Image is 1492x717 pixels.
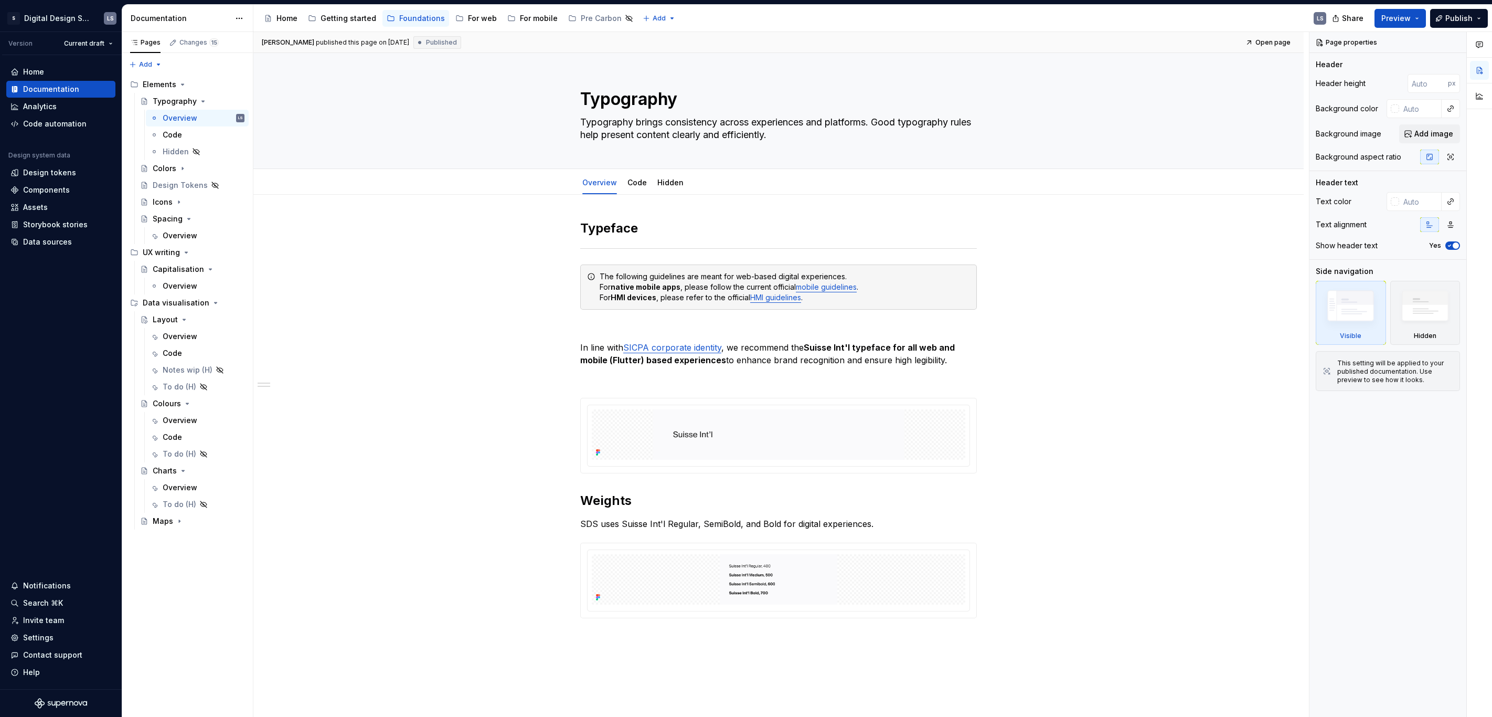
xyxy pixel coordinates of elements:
div: Help [23,667,40,678]
div: S [7,12,20,25]
button: Help [6,664,115,681]
div: Version [8,39,33,48]
a: Open page [1242,35,1295,50]
div: This setting will be applied to your published documentation. Use preview to see how it looks. [1337,359,1453,384]
a: Foundations [382,10,449,27]
button: Publish [1430,9,1488,28]
div: Search ⌘K [23,598,63,608]
a: Home [260,10,302,27]
a: Invite team [6,612,115,629]
a: Pre Carbon [564,10,637,27]
div: To do (H) [163,382,196,392]
div: The following guidelines are meant for web-based digital experiences. For , please follow the cur... [600,271,970,303]
a: Code [146,345,249,362]
div: For mobile [520,13,558,24]
a: Code [146,429,249,446]
button: Add image [1399,124,1460,143]
div: UX writing [143,247,180,258]
div: Home [276,13,297,24]
div: Hidden [1390,281,1461,345]
button: Current draft [59,36,118,51]
div: Data visualisation [143,298,209,308]
button: SDigital Design SystemLS [2,7,120,29]
div: Components [23,185,70,195]
a: OverviewLS [146,110,249,126]
a: To do (H) [146,378,249,395]
button: Add [126,57,165,72]
a: For mobile [503,10,562,27]
a: Design Tokens [136,177,249,194]
h2: Typeface [580,220,977,237]
div: Invite team [23,615,64,626]
a: Data sources [6,234,115,250]
div: Notes wip (H) [163,365,212,375]
span: Publish [1445,13,1473,24]
div: Storybook stories [23,219,88,230]
a: To do (H) [146,446,249,462]
div: UX writing [126,244,249,261]
div: Elements [143,79,176,90]
div: Header text [1316,177,1358,188]
div: Data visualisation [126,294,249,311]
div: To do (H) [163,449,196,459]
span: Open page [1255,38,1291,47]
div: Overview [163,415,197,426]
div: Documentation [131,13,230,24]
a: Documentation [6,81,115,98]
div: Maps [153,516,173,526]
div: Overview [163,482,197,493]
input: Auto [1408,74,1448,93]
a: To do (H) [146,496,249,513]
a: Hidden [146,143,249,160]
a: Overview [582,178,617,187]
div: Code automation [23,119,87,129]
a: Overview [146,328,249,345]
a: Colors [136,160,249,177]
a: Spacing [136,210,249,227]
a: Code automation [6,115,115,132]
p: In line with , we recommend the to enhance brand recognition and ensure high legibility. [580,341,977,366]
div: Overview [578,171,621,193]
div: LS [1317,14,1324,23]
div: published this page on [DATE] [316,38,409,47]
a: Components [6,182,115,198]
a: HMI guidelines [750,293,801,302]
div: Header height [1316,78,1366,89]
div: Show header text [1316,240,1378,251]
span: [PERSON_NAME] [262,38,314,47]
a: For web [451,10,501,27]
a: Design tokens [6,164,115,181]
div: LS [107,14,114,23]
div: Code [163,348,182,358]
div: Charts [153,466,177,476]
div: Hidden [163,146,189,157]
div: Code [163,432,182,442]
div: Colors [153,163,176,174]
div: Side navigation [1316,266,1373,277]
span: Share [1342,13,1363,24]
p: SDS uses Suisse Int'l Regular, SemiBold, and Bold for digital experiences. [580,518,977,530]
a: Settings [6,629,115,646]
a: Overview [146,479,249,496]
div: Background color [1316,103,1378,114]
a: Typography [136,93,249,110]
div: Code [623,171,651,193]
div: Pages [130,38,161,47]
strong: HMI devices [611,293,656,302]
div: Page tree [126,76,249,530]
div: Foundations [399,13,445,24]
input: Auto [1399,99,1442,118]
div: Documentation [23,84,79,94]
div: Icons [153,197,173,207]
a: Notes wip (H) [146,362,249,378]
a: Storybook stories [6,216,115,233]
span: Add [139,60,152,69]
div: Visible [1340,332,1361,340]
div: Data sources [23,237,72,247]
div: Background aspect ratio [1316,152,1401,162]
div: Changes [179,38,219,47]
div: Assets [23,202,48,213]
button: Search ⌘K [6,595,115,611]
div: Text color [1316,196,1351,207]
a: Analytics [6,98,115,115]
